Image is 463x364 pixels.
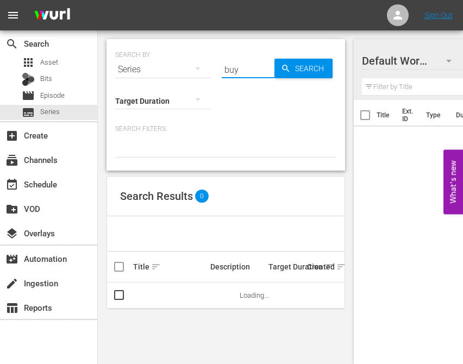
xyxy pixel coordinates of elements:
[40,57,58,68] span: Asset
[240,291,269,299] span: Loading...
[5,178,18,191] span: Schedule
[22,89,35,102] span: Episode
[5,227,18,240] span: Overlays
[210,262,265,271] div: Description
[5,302,18,315] span: Reports
[115,54,211,85] div: Series
[40,73,52,84] span: Bits
[291,59,333,78] span: Search
[22,56,35,69] span: Asset
[195,190,209,203] span: 0
[307,260,323,273] div: Created
[5,277,18,290] span: Ingestion
[7,9,20,22] span: menu
[268,260,304,273] div: Target Duration
[22,106,35,119] span: Series
[26,3,78,28] img: ans4CAIJ8jUAAAAAAAAAAAAAAAAAAAAAAAAgQb4GAAAAAAAAAAAAAAAAAAAAAAAAJMjXAAAAAAAAAAAAAAAAAAAAAAAAgAT5G...
[443,150,463,215] button: Open Feedback Widget
[5,129,18,142] span: Create
[5,203,18,216] span: VOD
[274,59,333,78] button: Search
[362,46,462,76] div: Default Workspace
[22,73,35,86] div: Bits
[5,253,18,266] span: Automation
[120,190,193,203] span: Search Results
[424,11,453,20] a: Sign Out
[5,154,18,167] span: Channels
[151,262,161,272] span: sort
[377,100,396,130] th: Title
[115,124,336,134] p: Search Filters:
[420,100,449,130] th: Type
[133,260,207,273] div: Title
[40,90,65,101] span: Episode
[396,100,420,130] th: Ext. ID
[5,37,18,51] span: Search
[40,106,60,117] span: Series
